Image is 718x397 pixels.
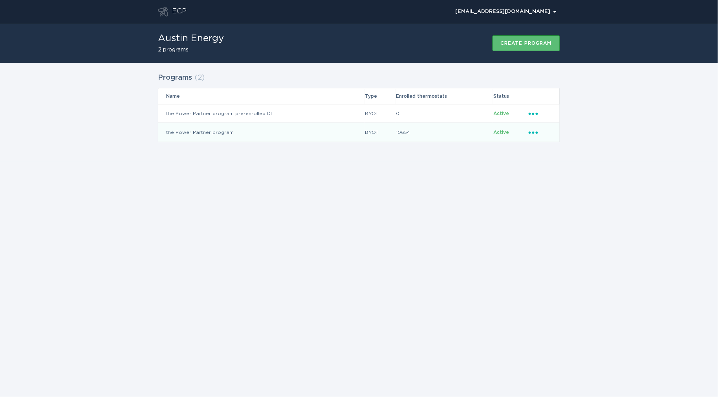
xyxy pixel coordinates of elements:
td: 10654 [396,123,493,142]
th: Status [493,88,528,104]
h2: 2 programs [158,47,224,53]
button: Go to dashboard [158,7,168,16]
td: the Power Partner program pre-enrolled DI [158,104,364,123]
span: Active [493,111,509,116]
span: Active [493,130,509,135]
div: Popover menu [529,109,552,118]
tr: Table Headers [158,88,560,104]
span: ( 2 ) [194,74,205,81]
div: [EMAIL_ADDRESS][DOMAIN_NAME] [456,9,557,14]
td: 0 [396,104,493,123]
td: BYOT [364,123,396,142]
h2: Programs [158,71,192,85]
th: Enrolled thermostats [396,88,493,104]
td: the Power Partner program [158,123,364,142]
div: Popover menu [452,6,560,18]
button: Create program [493,35,560,51]
td: BYOT [364,104,396,123]
div: ECP [172,7,187,16]
tr: bdc07f72465e4ee480a0f657265ba831 [158,104,560,123]
th: Name [158,88,364,104]
th: Type [364,88,396,104]
div: Popover menu [529,128,552,137]
div: Create program [501,41,552,46]
button: Open user account details [452,6,560,18]
h1: Austin Energy [158,34,224,43]
tr: d138714fb4724cd7b271465fac671896 [158,123,560,142]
